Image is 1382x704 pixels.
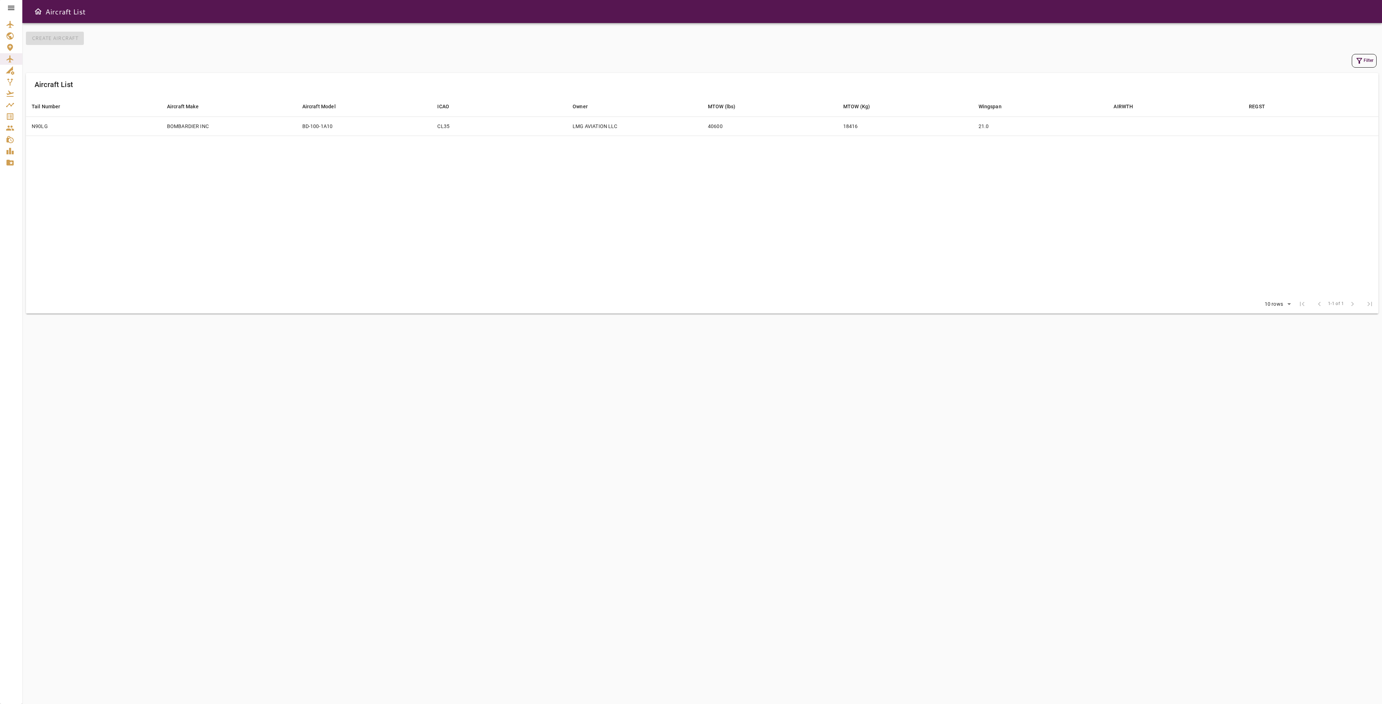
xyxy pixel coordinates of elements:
div: Owner [573,102,588,111]
td: BD-100-1A10 [297,117,432,136]
div: Wingspan [979,102,1002,111]
div: MTOW (lbs) [708,102,736,111]
div: Tail Number [32,102,60,111]
button: Open drawer [31,4,45,19]
td: CL35 [432,117,567,136]
div: REGST [1249,102,1265,111]
td: 21.0 [973,117,1108,136]
span: MTOW (Kg) [843,102,879,111]
span: Tail Number [32,102,70,111]
div: ICAO [437,102,449,111]
span: 1-1 of 1 [1328,300,1344,308]
td: LMG AVIATION LLC [567,117,702,136]
span: Previous Page [1311,295,1328,313]
span: First Page [1293,295,1311,313]
td: 18416 [837,117,973,136]
h6: Aircraft List [35,79,73,90]
span: Wingspan [979,102,1011,111]
td: N90LG [26,117,161,136]
td: 40600 [702,117,837,136]
div: MTOW (Kg) [843,102,870,111]
td: BOMBARDIER INC [161,117,297,136]
span: ICAO [437,102,459,111]
span: REGST [1249,102,1274,111]
div: AIRWTH [1114,102,1133,111]
span: Next Page [1344,295,1361,313]
div: Aircraft Make [167,102,199,111]
h6: Aircraft List [45,6,86,17]
div: 10 rows [1260,299,1293,310]
div: 10 rows [1263,301,1285,307]
span: AIRWTH [1114,102,1142,111]
span: Aircraft Model [302,102,345,111]
span: Last Page [1361,295,1378,313]
span: MTOW (lbs) [708,102,745,111]
span: Aircraft Make [167,102,208,111]
span: Owner [573,102,597,111]
div: Aircraft Model [302,102,336,111]
button: Filter [1352,54,1377,68]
